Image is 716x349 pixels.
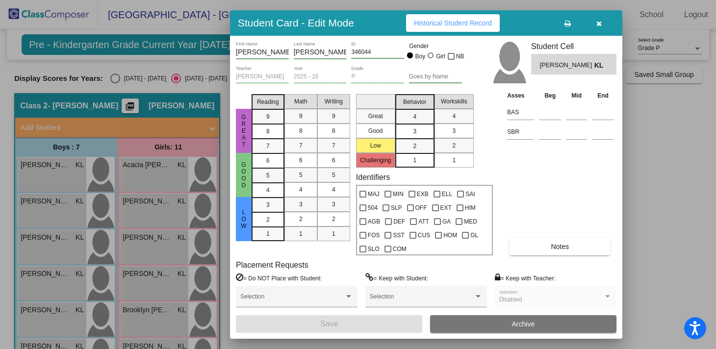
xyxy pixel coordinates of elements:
span: Disabled [499,296,522,303]
span: Writing [325,97,343,106]
span: 1 [413,156,416,165]
span: 4 [413,112,416,121]
span: 3 [299,200,303,209]
span: OFF [415,202,427,214]
mat-label: Gender [409,42,462,50]
span: 9 [299,112,303,121]
span: 7 [299,141,303,150]
span: ATT [418,216,429,227]
span: KL [594,60,608,71]
span: 1 [299,229,303,238]
span: SLP [391,202,402,214]
button: Historical Student Record [406,14,500,32]
input: year [294,74,347,80]
span: SLO [368,243,380,255]
span: MAJ [368,188,380,200]
span: SAI [465,188,475,200]
span: 504 [368,202,378,214]
span: Math [294,97,307,106]
span: GL [470,229,478,241]
span: 8 [266,127,270,136]
span: Great [239,114,248,148]
th: End [589,90,616,101]
span: NB [456,50,464,62]
span: ELL [442,188,452,200]
span: 2 [266,215,270,224]
input: grade [351,74,404,80]
span: MIN [393,188,404,200]
button: Save [236,315,422,333]
span: SST [393,229,404,241]
span: 6 [332,156,335,165]
span: [PERSON_NAME] [539,60,594,71]
span: COM [393,243,407,255]
span: 2 [299,215,303,224]
span: 5 [266,171,270,180]
span: 8 [332,126,335,135]
span: Notes [551,243,569,250]
input: teacher [236,74,289,80]
span: 3 [332,200,335,209]
span: 8 [299,126,303,135]
span: FOS [368,229,380,241]
input: assessment [507,125,534,139]
label: Placement Requests [236,260,308,270]
span: 9 [332,112,335,121]
button: Notes [510,238,610,255]
span: Archive [512,320,535,328]
span: HOM [443,229,457,241]
span: 5 [332,171,335,179]
span: Reading [257,98,279,106]
span: EXT [440,202,452,214]
span: CUS [418,229,430,241]
span: AGB [368,216,380,227]
label: = Keep with Teacher: [495,273,556,283]
span: 7 [332,141,335,150]
span: Low [239,209,248,229]
span: 3 [266,200,270,209]
span: 3 [413,127,416,136]
h3: Student Cell [531,42,616,51]
span: 2 [413,142,416,150]
label: = Keep with Student: [365,273,428,283]
div: Girl [435,52,445,61]
span: 5 [299,171,303,179]
span: HIM [465,202,476,214]
button: Archive [430,315,616,333]
span: 2 [452,141,456,150]
span: 4 [266,186,270,195]
span: Save [320,320,338,328]
h3: Student Card - Edit Mode [238,17,354,29]
span: 1 [452,156,456,165]
span: 7 [266,142,270,150]
input: assessment [507,105,534,120]
input: Enter ID [351,49,404,56]
span: DEF [393,216,405,227]
label: = Do NOT Place with Student: [236,273,322,283]
span: Good [239,161,248,189]
th: Beg [537,90,563,101]
span: Historical Student Record [414,19,492,27]
span: 2 [332,215,335,224]
th: Asses [505,90,537,101]
div: Boy [415,52,426,61]
span: 4 [299,185,303,194]
span: 3 [452,126,456,135]
span: MED [464,216,477,227]
span: Workskills [441,97,467,106]
span: 1 [332,229,335,238]
span: 9 [266,112,270,121]
span: GA [442,216,451,227]
span: 4 [332,185,335,194]
span: 4 [452,112,456,121]
span: 1 [266,229,270,238]
th: Mid [563,90,589,101]
label: Identifiers [356,173,390,182]
span: Behavior [403,98,426,106]
input: goes by name [409,74,462,80]
span: EXB [417,188,429,200]
span: 6 [299,156,303,165]
span: 6 [266,156,270,165]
